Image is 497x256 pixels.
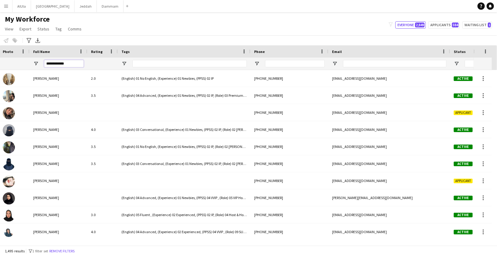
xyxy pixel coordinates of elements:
[17,25,34,33] a: Export
[132,60,247,67] input: Tags Filter Input
[3,175,15,188] img: Sundus Alfakhri
[87,121,118,138] div: 4.0
[395,21,426,29] button: Everyone2,849
[33,161,59,166] span: [PERSON_NAME]
[454,179,473,183] span: Applicant
[118,87,250,104] div: (English) 04 Advanced, (Experience) 01 Newbies, (PPSS) 02 IP, (Role) 03 Premium [PERSON_NAME]
[33,178,59,183] span: [PERSON_NAME]
[19,26,31,32] span: Export
[118,138,250,155] div: (English) 01 No English, (Experience) 01 Newbies, (PPSS) 02 IP, (Role) 02 [PERSON_NAME]
[250,87,328,104] div: [PHONE_NUMBER]
[118,70,250,87] div: (English) 01 No English, (Experience) 01 Newbies, (PPSS) 02 IP
[250,138,328,155] div: [PHONE_NUMBER]
[3,73,15,85] img: islah siddig
[87,87,118,104] div: 3.5
[254,61,260,66] button: Open Filter Menu
[3,90,15,102] img: Abeer Albalawi
[3,124,15,136] img: Aishah Alenzi
[250,172,328,189] div: [PHONE_NUMBER]
[328,87,450,104] div: [EMAIL_ADDRESS][DOMAIN_NAME]
[3,49,13,54] span: Photo
[31,0,75,12] button: [GEOGRAPHIC_DATA]
[87,206,118,223] div: 3.0
[254,49,265,54] span: Phone
[53,25,64,33] a: Tag
[68,26,82,32] span: Comms
[250,104,328,121] div: [PHONE_NUMBER]
[87,138,118,155] div: 3.5
[5,15,50,24] span: My Workforce
[91,49,103,54] span: Rating
[250,121,328,138] div: [PHONE_NUMBER]
[454,230,473,234] span: Active
[415,23,425,27] span: 2,849
[34,37,41,44] app-action-btn: Export XLSX
[454,145,473,149] span: Active
[33,212,59,217] span: [PERSON_NAME]
[3,226,15,239] img: Abeer Alrasheed
[3,107,15,119] img: Ahdab Aljuhani
[488,23,491,27] span: 1
[33,144,59,149] span: [PERSON_NAME]
[250,223,328,240] div: [PHONE_NUMBER]
[121,49,130,54] span: Tags
[250,70,328,87] div: [PHONE_NUMBER]
[250,189,328,206] div: [PHONE_NUMBER]
[33,93,59,98] span: [PERSON_NAME]
[3,192,15,205] img: Aahwaq Alghamdi
[3,158,15,170] img: Rashaa Albalawi
[48,248,76,254] button: Remove filters
[33,61,39,66] button: Open Filter Menu
[454,61,459,66] button: Open Filter Menu
[75,0,97,12] button: Jeddah
[5,26,13,32] span: View
[12,0,31,12] button: AlUla
[328,155,450,172] div: [EMAIL_ADDRESS][DOMAIN_NAME]
[265,60,325,67] input: Phone Filter Input
[343,60,446,67] input: Email Filter Input
[454,93,473,98] span: Active
[454,128,473,132] span: Active
[328,138,450,155] div: [EMAIL_ADDRESS][DOMAIN_NAME]
[452,23,459,27] span: 584
[328,206,450,223] div: [EMAIL_ADDRESS][DOMAIN_NAME]
[32,249,48,253] span: 1 filter set
[35,25,52,33] a: Status
[33,195,59,200] span: [PERSON_NAME]
[3,209,15,222] img: Aanisah Schroeder
[87,155,118,172] div: 3.5
[118,189,250,206] div: (English) 04 Advanced, (Experience) 01 Newbies, (PPSS) 04 VVIP , (Role) 05 VIP Host & Hostesses
[250,155,328,172] div: [PHONE_NUMBER]
[250,206,328,223] div: [PHONE_NUMBER]
[332,49,342,54] span: Email
[33,127,59,132] span: [PERSON_NAME]
[454,196,473,200] span: Active
[33,49,50,54] span: Full Name
[465,60,483,67] input: Status Filter Input
[332,61,338,66] button: Open Filter Menu
[462,21,492,29] button: Waiting list1
[454,49,466,54] span: Status
[65,25,84,33] a: Comms
[454,76,473,81] span: Active
[2,25,16,33] a: View
[428,21,460,29] button: Applicants584
[118,121,250,138] div: (English) 03 Conversational, (Experience) 01 Newbies, (PPSS) 02 IP, (Role) 02 [PERSON_NAME]
[328,223,450,240] div: [EMAIL_ADDRESS][DOMAIN_NAME]
[121,61,127,66] button: Open Filter Menu
[118,206,250,223] div: (English) 05 Fluent , (Experience) 02 Experienced, (PPSS) 02 IP, (Role) 04 Host & Hostesses, (Rol...
[33,76,59,81] span: [PERSON_NAME]
[454,162,473,166] span: Active
[55,26,62,32] span: Tag
[97,0,124,12] button: Dammam
[328,104,450,121] div: [EMAIL_ADDRESS][DOMAIN_NAME]
[328,172,450,189] div: [EMAIL_ADDRESS][DOMAIN_NAME]
[33,110,59,115] span: [PERSON_NAME]
[118,155,250,172] div: (English) 03 Conversational, (Experience) 01 Newbies, (PPSS) 02 IP, (Role) 02 [PERSON_NAME]
[3,141,15,153] img: Aziza Al-Juhani
[328,121,450,138] div: [EMAIL_ADDRESS][DOMAIN_NAME]
[328,189,450,206] div: [PERSON_NAME][EMAIL_ADDRESS][DOMAIN_NAME]
[87,223,118,240] div: 4.0
[33,230,59,234] span: [PERSON_NAME]
[328,70,450,87] div: [EMAIL_ADDRESS][DOMAIN_NAME]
